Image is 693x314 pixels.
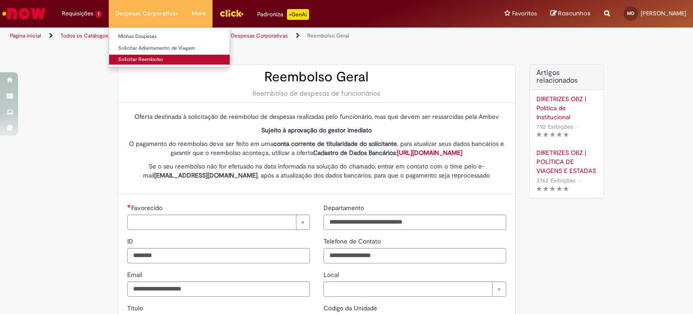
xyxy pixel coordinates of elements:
a: Limpar campo Local [323,281,506,297]
a: [URL][DOMAIN_NAME] [397,149,462,157]
p: Oferta destinada à solicitação de reembolso de despesas realizadas pelo funcionário, mas que deve... [127,112,506,121]
span: Necessários - Favorecido [131,204,164,212]
strong: conta corrente de titularidade do solicitante [273,140,397,148]
span: Despesas Corporativas [115,9,178,18]
img: ServiceNow [1,5,47,23]
a: Todos os Catálogos [60,32,108,39]
h3: Artigos relacionados [536,69,596,85]
ul: Trilhas de página [7,28,455,44]
span: Título [127,304,145,312]
a: Solicitar Adiantamento de Viagem [109,43,230,53]
a: Solicitar Reembolso [109,55,230,65]
div: Padroniza [257,9,309,20]
strong: [EMAIL_ADDRESS][DOMAIN_NAME] [154,171,258,179]
span: Requisições [62,9,93,18]
span: Rascunhos [558,9,591,18]
span: [PERSON_NAME] [641,9,686,17]
span: ID [127,237,135,245]
input: Telefone de Contato [323,248,506,263]
a: Minhas Despesas [109,32,230,42]
a: Despesas Corporativas [231,32,288,39]
a: Reembolso Geral [307,32,349,39]
input: Email [127,281,310,297]
img: click_logo_yellow_360x200.png [219,6,244,20]
p: O pagamento do reembolso deve ser feito em uma , para atualizar seus dados bancários e garantir q... [127,139,506,157]
div: Reembolso de despesas de funcionários [127,89,506,98]
ul: Despesas Corporativas [109,27,230,67]
span: • [577,174,583,187]
input: ID [127,248,310,263]
strong: Sujeito à aprovação do gestor imediato [261,126,372,134]
a: DIRETRIZES OBZ | Política de Institucional [536,94,596,122]
label: Somente leitura - Código da Unidade [323,304,379,313]
p: +GenAi [287,9,309,20]
span: More [192,9,206,18]
span: Local [323,271,341,279]
p: Se o seu reembolso não for efetuado na data informada na solução do chamado, entrar em contato co... [127,162,506,180]
span: 792 Exibições [536,123,573,131]
span: MD [627,10,634,16]
strong: Cadastro de Dados Bancários: [313,149,462,157]
a: Limpar campo Favorecido [127,215,310,230]
a: DIRETRIZES OBZ | POLÍTICA DE VIAGENS E ESTADAS [536,148,596,175]
input: Departamento [323,215,506,230]
span: Telefone de Contato [323,237,383,245]
span: Necessários [127,204,131,208]
h2: Reembolso Geral [127,70,506,84]
a: Rascunhos [550,9,591,18]
span: • [575,121,580,133]
span: 3762 Exibições [536,177,576,184]
span: Somente leitura - Código da Unidade [323,304,379,312]
span: Departamento [323,204,366,212]
span: 1 [95,10,102,18]
span: Email [127,271,144,279]
span: Favoritos [512,9,537,18]
a: Página inicial [10,32,41,39]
